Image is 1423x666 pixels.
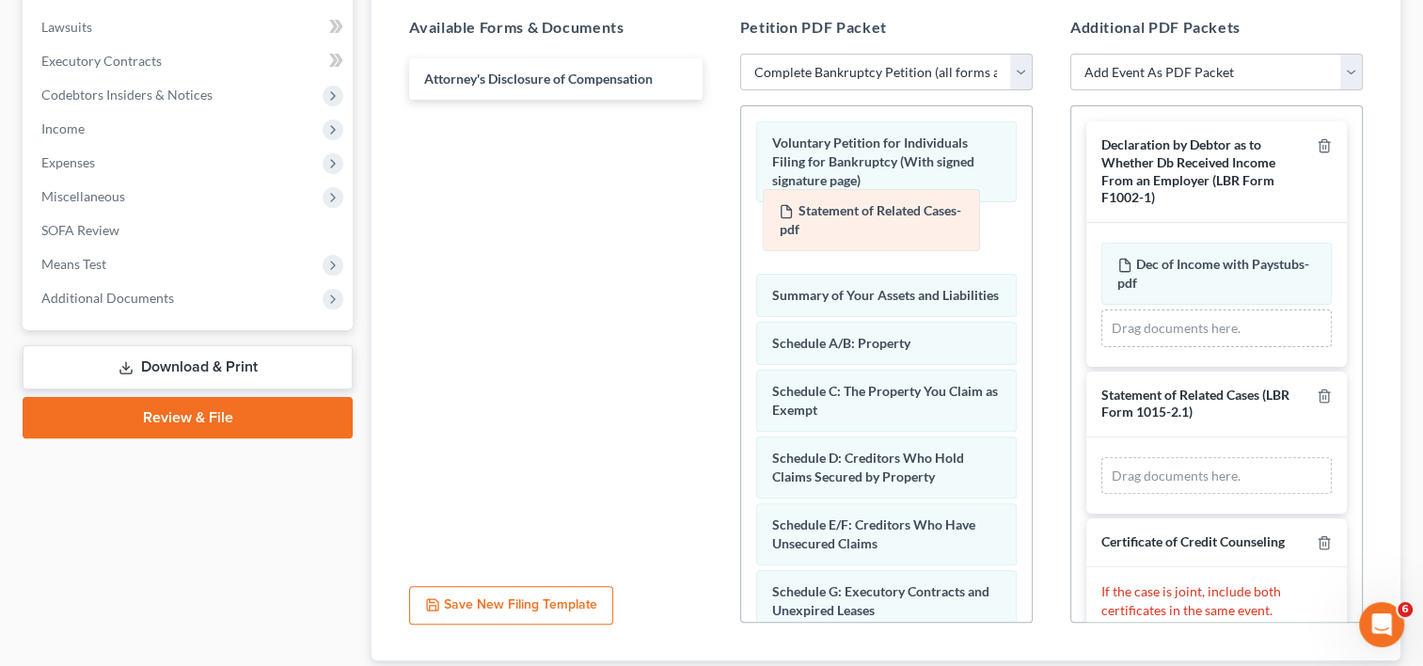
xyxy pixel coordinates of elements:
span: Certificate of Credit Counseling [1101,533,1285,549]
span: Miscellaneous [41,188,125,204]
div: Drag documents here. [1101,309,1332,347]
span: Statement of Related Cases-pdf [779,202,960,237]
p: If the case is joint, include both certificates in the same event. [1101,582,1332,620]
a: SOFA Review [26,214,353,247]
span: Attorney's Disclosure of Compensation [424,71,653,87]
span: Codebtors Insiders & Notices [41,87,213,103]
span: Expenses [41,154,95,170]
h5: Additional PDF Packets [1070,16,1363,39]
span: Income [41,120,85,136]
span: Voluntary Petition for Individuals Filing for Bankruptcy (With signed signature page) [772,135,974,188]
span: Lawsuits [41,19,92,35]
span: Schedule G: Executory Contracts and Unexpired Leases [772,583,989,618]
span: Schedule D: Creditors Who Hold Claims Secured by Property [772,450,964,484]
span: Schedule E/F: Creditors Who Have Unsecured Claims [772,516,975,551]
div: Drag documents here. [1101,457,1332,495]
span: Statement of Related Cases (LBR Form 1015-2.1) [1101,387,1289,420]
span: 6 [1398,602,1413,617]
a: Download & Print [23,345,353,389]
iframe: Intercom live chat [1359,602,1404,647]
span: Declaration by Debtor as to Whether Db Received Income From an Employer (LBR Form F1002-1) [1101,136,1275,205]
a: Executory Contracts [26,44,353,78]
span: Schedule A/B: Property [772,335,910,351]
a: Review & File [23,397,353,438]
button: Save New Filing Template [409,586,613,626]
a: Lawsuits [26,10,353,44]
span: Schedule C: The Property You Claim as Exempt [772,383,998,418]
span: Means Test [41,256,106,272]
span: Petition PDF Packet [740,18,887,36]
span: Dec of Income with Paystubs-pdf [1117,256,1309,291]
span: SOFA Review [41,222,119,238]
span: Additional Documents [41,290,174,306]
span: Summary of Your Assets and Liabilities [772,287,999,303]
h5: Available Forms & Documents [409,16,702,39]
span: Executory Contracts [41,53,162,69]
